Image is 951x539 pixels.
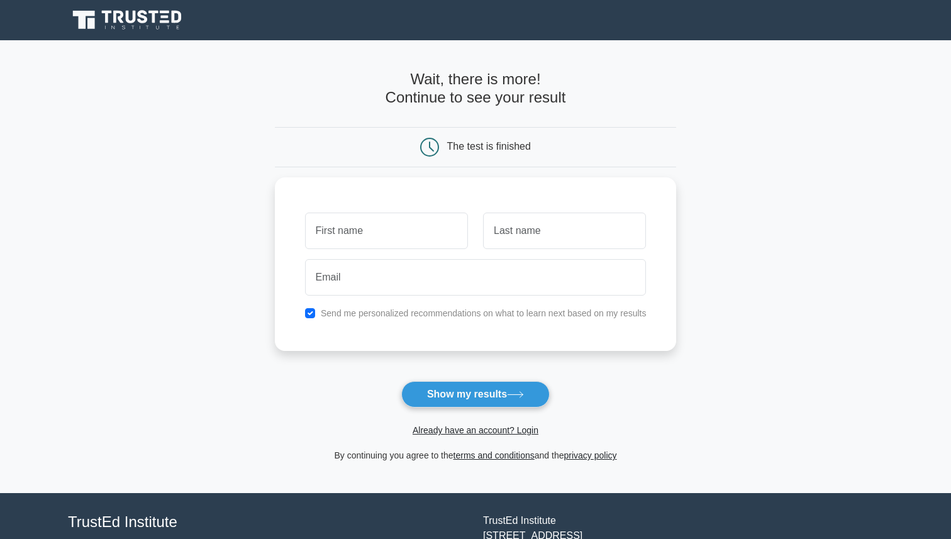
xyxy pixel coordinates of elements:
a: Already have an account? Login [413,425,538,435]
input: Last name [483,213,646,249]
div: By continuing you agree to the and the [267,448,684,463]
div: The test is finished [447,141,531,152]
button: Show my results [401,381,550,408]
h4: TrustEd Institute [68,513,468,531]
a: privacy policy [564,450,617,460]
h4: Wait, there is more! Continue to see your result [275,70,677,107]
a: terms and conditions [453,450,535,460]
input: Email [305,259,647,296]
input: First name [305,213,468,249]
label: Send me personalized recommendations on what to learn next based on my results [321,308,647,318]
